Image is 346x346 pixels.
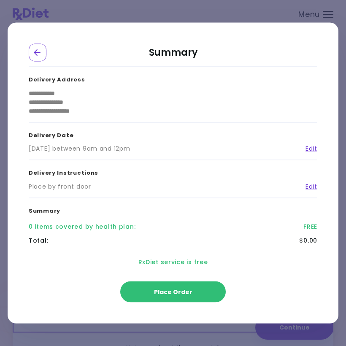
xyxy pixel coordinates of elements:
a: Edit [299,144,317,153]
h3: Delivery Instructions [29,160,317,182]
h3: Delivery Date [29,122,317,144]
span: Place Order [154,288,192,296]
h3: Summary [29,198,317,220]
div: Total : [29,236,48,245]
div: Go Back [29,44,46,62]
button: Place Order [120,281,226,303]
h3: Delivery Address [29,67,317,89]
div: $0.00 [299,236,317,245]
div: 0 items covered by health plan : [29,222,135,231]
div: [DATE] between 9am and 12pm [29,144,130,153]
div: RxDiet service is free [29,248,317,277]
h2: Summary [29,44,317,67]
div: Place by front door [29,182,91,191]
div: FREE [303,222,317,231]
a: Edit [299,182,317,191]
